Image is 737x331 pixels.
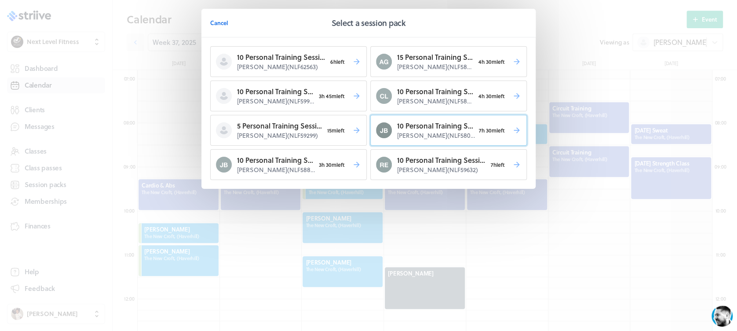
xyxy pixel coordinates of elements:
[370,81,527,111] button: Chris Leroy10 Personal Training Session's[PERSON_NAME](NLF58442)4h 30mleft
[137,271,149,279] g: />
[210,19,228,27] span: Cancel
[237,165,315,174] p: [PERSON_NAME] ( NLF58824 )
[237,52,326,63] p: 10 Personal Training Session's
[397,97,474,106] p: [PERSON_NAME] ( NLF58442 )
[237,121,323,131] p: 5 Personal Training Session's
[210,81,367,111] button: 10 Personal Training Session's[PERSON_NAME](NLF59980)3h 45mleft
[237,131,323,140] p: [PERSON_NAME] ( NLF59299 )
[326,55,349,68] span: 6h left
[134,263,153,288] button: />GIF
[216,157,232,173] img: Julie Bell
[323,124,349,136] span: 15m left
[237,86,315,97] p: 10 Personal Training Session's
[140,273,147,277] tspan: GIF
[475,124,509,136] span: 7h 30m left
[397,165,487,174] p: [PERSON_NAME] ( NLF59632 )
[711,305,733,327] iframe: gist-messenger-bubble-iframe
[315,90,349,102] span: 3h 45m left
[210,46,367,77] button: 10 Personal Training Session's[PERSON_NAME](NLF62563)6hleft
[331,17,405,29] h2: Select a session pack
[210,14,228,32] button: Cancel
[376,157,392,173] img: Rachel Elding
[474,55,509,68] span: 4h 30m left
[26,6,42,22] img: US
[49,16,107,22] div: Back in a few hours
[474,90,509,102] span: 4h 30m left
[397,131,475,140] p: [PERSON_NAME] ( NLF58079 )
[49,5,107,15] div: [PERSON_NAME]
[487,158,509,171] span: 7h left
[26,5,165,23] div: US[PERSON_NAME]Back in a few hours
[397,63,474,71] p: [PERSON_NAME] ( NLF58464 )
[315,158,349,171] span: 3h 30m left
[397,86,474,97] p: 10 Personal Training Session's
[376,54,392,70] img: Amy Greville
[237,155,315,165] p: 10 Personal Training Session's
[237,63,326,71] p: [PERSON_NAME] ( NLF62563 )
[376,122,392,138] img: Jill Bunch
[210,149,367,180] button: Julie Bell10 Personal Training Session's[PERSON_NAME](NLF58824)3h 30mleft
[376,88,392,104] img: Chris Leroy
[370,115,527,146] button: Jill Bunch10 Personal Training Sessions[PERSON_NAME](NLF58079)7h 30mleft
[370,46,527,77] button: Amy Greville15 Personal Training Session's[PERSON_NAME](NLF58464)4h 30mleft
[370,149,527,180] button: Rachel Elding10 Personal Training Sessions[PERSON_NAME](NLF59632)7hleft
[210,115,367,146] button: 5 Personal Training Session's[PERSON_NAME](NLF59299)15mleft
[237,97,315,106] p: [PERSON_NAME] ( NLF59980 )
[397,52,474,63] p: 15 Personal Training Session's
[397,121,475,131] p: 10 Personal Training Sessions
[397,155,487,165] p: 10 Personal Training Sessions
